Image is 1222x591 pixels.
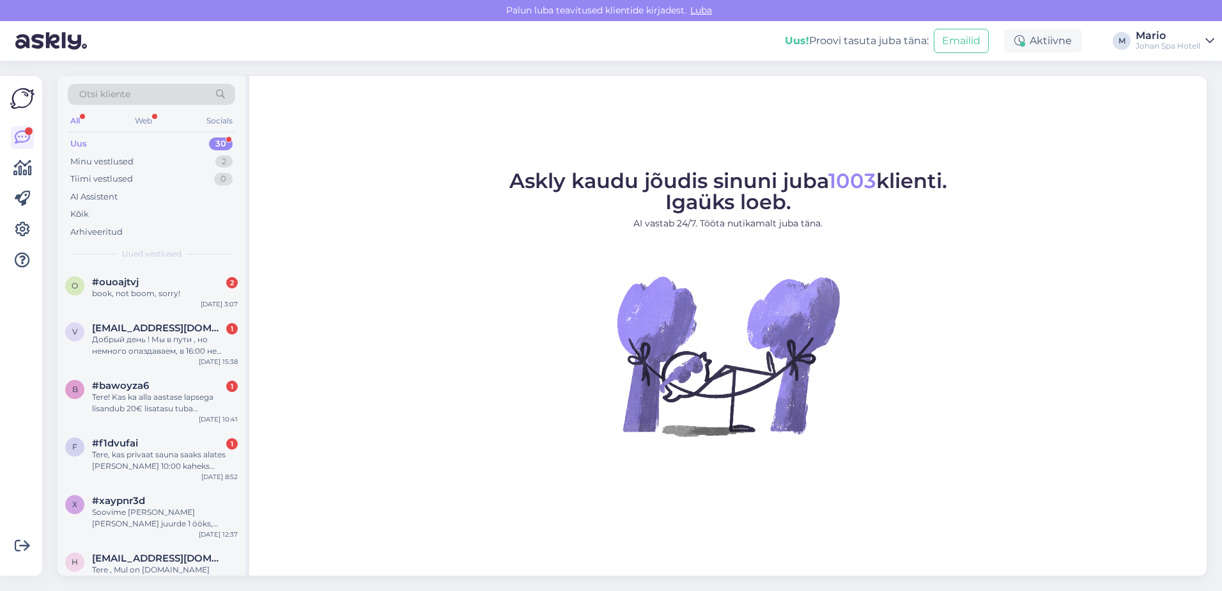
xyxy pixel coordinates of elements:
div: [DATE] 12:37 [199,530,238,539]
div: 30 [209,138,233,150]
div: Socials [204,113,235,129]
span: o [72,281,78,290]
span: vladocek@inbox.lv [92,322,225,334]
div: Kõik [70,208,89,221]
div: [DATE] 15:38 [199,357,238,366]
div: Uus [70,138,87,150]
span: Uued vestlused [122,248,182,260]
div: 2 [215,155,233,168]
div: AI Assistent [70,191,118,203]
div: All [68,113,82,129]
img: Askly Logo [10,86,35,111]
span: x [72,500,77,509]
span: v [72,327,77,336]
div: Aktiivne [1004,29,1082,52]
div: 1 [226,323,238,335]
span: hannusanneli@gmail.com [92,553,225,564]
span: #bawoyza6 [92,380,149,391]
div: Arhiveeritud [70,226,123,239]
div: Johan Spa Hotell [1136,41,1200,51]
span: f [72,442,77,452]
b: Uus! [785,35,809,47]
span: #xaypnr3d [92,495,145,507]
div: Soovime [PERSON_NAME] [PERSON_NAME] juurde 1 ööks, kasutada ka spa mõnusid [92,507,238,530]
span: #ouoajtvj [92,276,139,288]
span: 1003 [828,168,876,193]
div: book, not boom, sorry! [92,288,238,299]
div: Web [132,113,155,129]
span: b [72,384,78,394]
img: No Chat active [613,240,843,471]
div: Tere, kas privaat sauna saaks alates [PERSON_NAME] 10:00 kaheks tunniks? [92,449,238,472]
div: 0 [214,173,233,185]
div: M [1113,32,1131,50]
button: Emailid [934,29,989,53]
div: Добрый день ! Мы в пути , но немного опаздаваем, в 16:00 не успеем. С уважением [PERSON_NAME] [PH... [92,334,238,357]
div: [DATE] 10:41 [199,414,238,424]
span: #f1dvufai [92,437,138,449]
span: h [72,557,78,567]
div: Tiimi vestlused [70,173,133,185]
div: Tere! Kas ka alla aastase lapsega lisandub 20€ lisatasu tuba broneerides? [92,391,238,414]
div: 1 [226,381,238,392]
div: 2 [226,277,238,288]
div: 1 [226,438,238,450]
div: [DATE] 8:52 [201,472,238,482]
div: Tere , Mul on [DOMAIN_NAME] kinkekaart õhtusöögile 2 inimesele. Kas oleks võimalik broneerida lau... [92,564,238,587]
p: AI vastab 24/7. Tööta nutikamalt juba täna. [509,217,947,230]
div: [DATE] 3:07 [201,299,238,309]
a: MarioJohan Spa Hotell [1136,31,1214,51]
div: Mario [1136,31,1200,41]
span: Askly kaudu jõudis sinuni juba klienti. Igaüks loeb. [509,168,947,214]
div: Minu vestlused [70,155,134,168]
div: Proovi tasuta juba täna: [785,33,929,49]
span: Luba [686,4,716,16]
span: Otsi kliente [79,88,130,101]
